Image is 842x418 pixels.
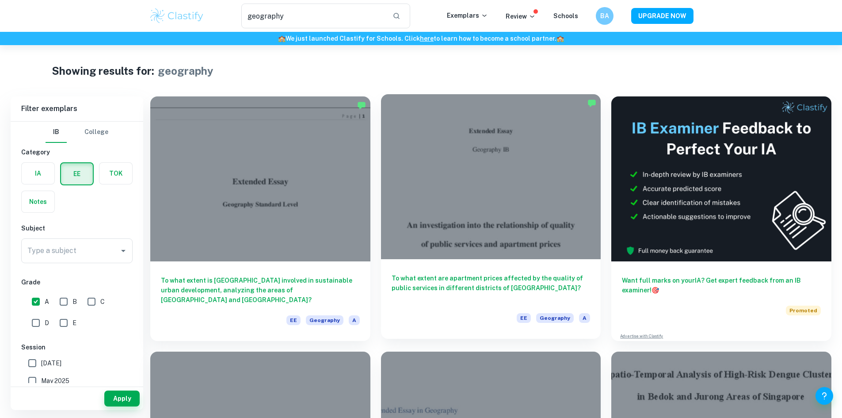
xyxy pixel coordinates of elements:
img: Marked [587,99,596,107]
h6: Subject [21,223,133,233]
h6: To what extent is [GEOGRAPHIC_DATA] involved in sustainable urban development, analyzing the area... [161,276,360,305]
span: A [349,315,360,325]
span: Promoted [786,306,821,315]
span: EE [517,313,531,323]
button: BA [596,7,613,25]
button: Notes [22,191,54,212]
span: May 2025 [41,376,69,386]
span: E [72,318,76,328]
span: A [45,297,49,307]
span: 🏫 [556,35,564,42]
h6: Grade [21,277,133,287]
a: Schools [553,12,578,19]
span: Geography [306,315,343,325]
a: Advertise with Clastify [620,333,663,339]
button: Open [117,245,130,257]
span: D [45,318,49,328]
p: Exemplars [447,11,488,20]
button: UPGRADE NOW [631,8,693,24]
span: B [72,297,77,307]
button: Apply [104,391,140,406]
a: To what extent are apartment prices affected by the quality of public services in different distr... [381,96,601,341]
input: Search for any exemplars... [241,4,386,28]
h6: BA [599,11,610,21]
a: To what extent is [GEOGRAPHIC_DATA] involved in sustainable urban development, analyzing the area... [150,96,370,341]
a: Want full marks on yourIA? Get expert feedback from an IB examiner!PromotedAdvertise with Clastify [611,96,831,341]
span: 🎯 [652,287,659,294]
button: TOK [99,163,132,184]
h1: geography [158,63,213,79]
button: IB [46,122,67,143]
button: IA [22,163,54,184]
span: A [579,313,590,323]
button: College [84,122,108,143]
div: Filter type choice [46,122,108,143]
h6: Want full marks on your IA ? Get expert feedback from an IB examiner! [622,276,821,295]
button: EE [61,163,93,184]
h6: We just launched Clastify for Schools. Click to learn how to become a school partner. [2,34,840,43]
span: EE [286,315,301,325]
p: Review [506,12,536,21]
img: Marked [357,101,366,110]
span: [DATE] [41,358,61,368]
img: Thumbnail [611,96,831,261]
h6: Session [21,342,133,352]
h6: Category [21,147,133,157]
span: 🏫 [278,35,286,42]
img: Clastify logo [149,7,205,25]
h6: To what extent are apartment prices affected by the quality of public services in different distr... [392,273,591,303]
span: C [100,297,105,307]
span: Geography [536,313,574,323]
button: Help and Feedback [815,387,833,405]
h1: Showing results for: [52,63,154,79]
h6: Filter exemplars [11,96,143,121]
a: here [420,35,434,42]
